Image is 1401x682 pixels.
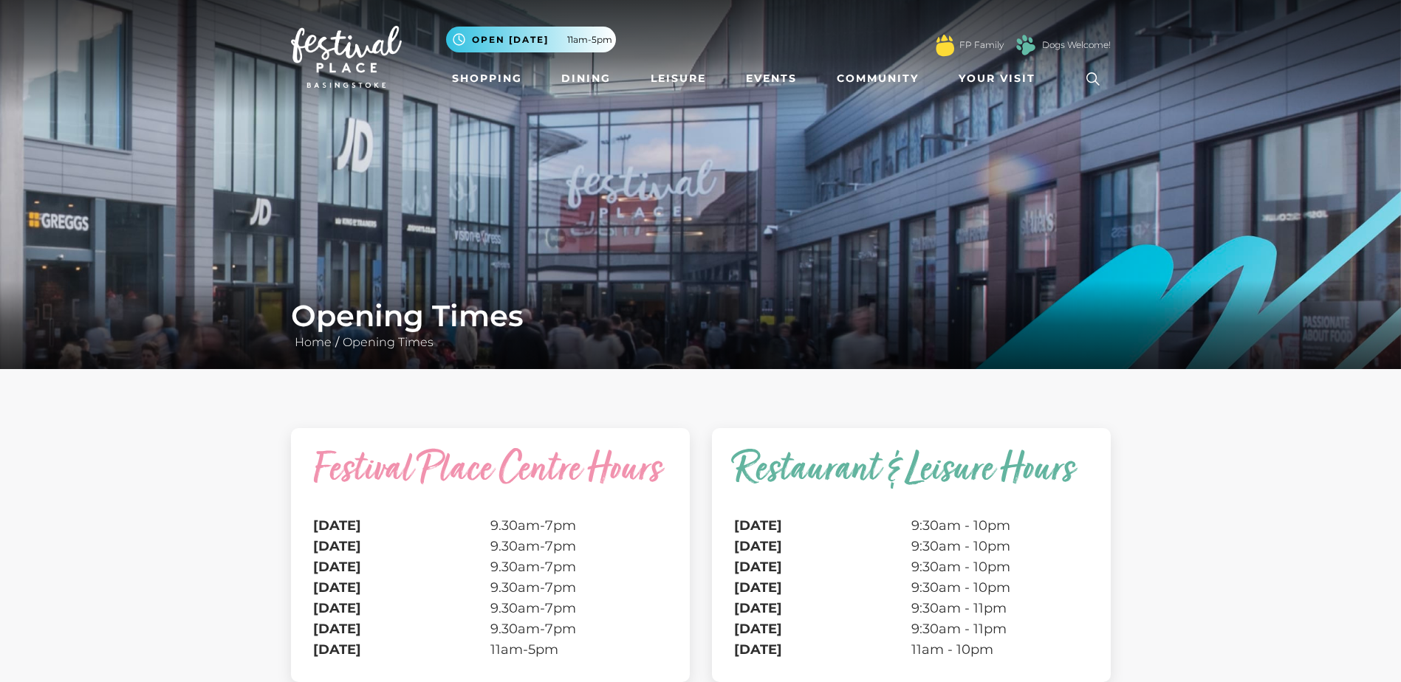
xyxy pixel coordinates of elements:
a: Dining [555,65,617,92]
td: 9:30am - 10pm [911,536,1089,557]
span: Your Visit [959,71,1035,86]
th: [DATE] [313,536,490,557]
td: 9.30am-7pm [490,577,668,598]
a: Dogs Welcome! [1042,38,1111,52]
td: 9.30am-7pm [490,536,668,557]
a: Your Visit [953,65,1049,92]
button: Open [DATE] 11am-5pm [446,27,616,52]
th: [DATE] [313,619,490,639]
td: 11am - 10pm [911,639,1089,660]
td: 11am-5pm [490,639,668,660]
th: [DATE] [734,577,911,598]
a: Community [831,65,925,92]
a: Opening Times [339,335,437,349]
a: Home [291,335,335,349]
th: [DATE] [734,536,911,557]
td: 9.30am-7pm [490,598,668,619]
td: 9:30am - 11pm [911,619,1089,639]
span: Open [DATE] [472,33,549,46]
th: [DATE] [734,515,911,536]
th: [DATE] [313,515,490,536]
caption: Festival Place Centre Hours [313,450,668,515]
div: / [280,298,1122,351]
td: 9.30am-7pm [490,515,668,536]
th: [DATE] [734,619,911,639]
caption: Restaurant & Leisure Hours [734,450,1089,515]
th: [DATE] [313,577,490,598]
img: Festival Place Logo [291,26,402,88]
td: 9:30am - 10pm [911,557,1089,577]
th: [DATE] [313,639,490,660]
th: [DATE] [313,557,490,577]
h1: Opening Times [291,298,1111,334]
td: 9:30am - 10pm [911,577,1089,598]
td: 9:30am - 11pm [911,598,1089,619]
td: 9.30am-7pm [490,619,668,639]
td: 9.30am-7pm [490,557,668,577]
th: [DATE] [734,598,911,619]
th: [DATE] [734,639,911,660]
a: Events [740,65,803,92]
span: 11am-5pm [567,33,612,46]
a: Shopping [446,65,528,92]
th: [DATE] [313,598,490,619]
a: Leisure [645,65,712,92]
td: 9:30am - 10pm [911,515,1089,536]
th: [DATE] [734,557,911,577]
a: FP Family [959,38,1004,52]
